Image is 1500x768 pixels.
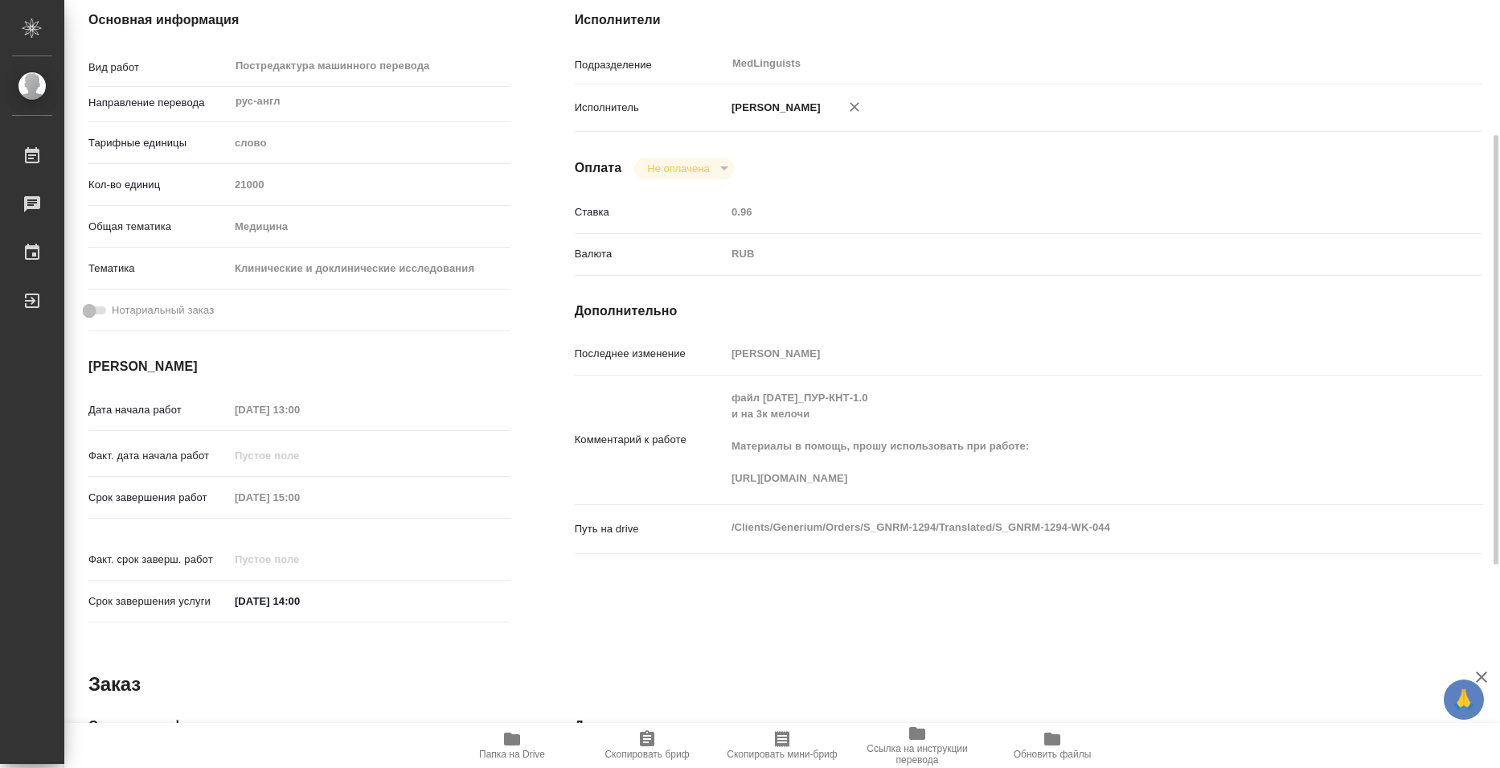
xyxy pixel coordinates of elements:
[88,671,141,697] h2: Заказ
[229,444,370,467] input: Пустое поле
[726,100,821,116] p: [PERSON_NAME]
[575,521,726,537] p: Путь на drive
[575,246,726,262] p: Валюта
[88,490,229,506] p: Срок завершения работ
[88,402,229,418] p: Дата начала работ
[715,723,850,768] button: Скопировать мини-бриф
[88,261,229,277] p: Тематика
[88,219,229,235] p: Общая тематика
[88,177,229,193] p: Кол-во единиц
[88,552,229,568] p: Факт. срок заверш. работ
[575,346,726,362] p: Последнее изменение
[575,57,726,73] p: Подразделение
[88,10,510,30] h4: Основная информация
[229,255,510,282] div: Клинические и доклинические исследования
[634,158,733,179] div: Не оплачена
[112,302,214,318] span: Нотариальный заказ
[575,717,1482,736] h4: Дополнительно
[605,749,689,760] span: Скопировать бриф
[88,60,229,76] p: Вид работ
[575,100,726,116] p: Исполнитель
[229,589,370,613] input: ✎ Введи что-нибудь
[575,302,1482,321] h4: Дополнительно
[88,357,510,376] h4: [PERSON_NAME]
[985,723,1120,768] button: Обновить файлы
[229,173,510,196] input: Пустое поле
[575,158,622,178] h4: Оплата
[726,342,1407,365] input: Пустое поле
[642,162,714,175] button: Не оплачена
[580,723,715,768] button: Скопировать бриф
[229,486,370,509] input: Пустое поле
[229,398,370,421] input: Пустое поле
[229,548,370,571] input: Пустое поле
[1014,749,1092,760] span: Обновить файлы
[726,240,1407,268] div: RUB
[575,204,726,220] p: Ставка
[575,10,1482,30] h4: Исполнители
[850,723,985,768] button: Ссылка на инструкции перевода
[88,593,229,610] p: Срок завершения услуги
[88,448,229,464] p: Факт. дата начала работ
[88,717,510,736] h4: Основная информация
[1444,680,1484,720] button: 🙏
[575,432,726,448] p: Комментарий к работе
[229,129,510,157] div: слово
[859,743,975,766] span: Ссылка на инструкции перевода
[1450,683,1477,717] span: 🙏
[88,95,229,111] p: Направление перевода
[837,89,872,125] button: Удалить исполнителя
[726,200,1407,224] input: Пустое поле
[445,723,580,768] button: Папка на Drive
[479,749,545,760] span: Папка на Drive
[727,749,837,760] span: Скопировать мини-бриф
[726,514,1407,541] textarea: /Clients/Generium/Orders/S_GNRM-1294/Translated/S_GNRM-1294-WK-044
[726,384,1407,492] textarea: файл [DATE]_ПУР-КНТ-1.0 и на 3к мелочи Материалы в помощь, прошу использовать при работе: [URL][D...
[229,213,510,240] div: Медицина
[88,135,229,151] p: Тарифные единицы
